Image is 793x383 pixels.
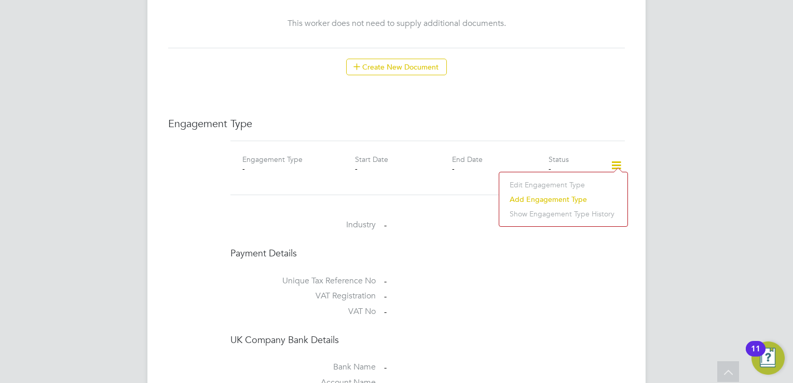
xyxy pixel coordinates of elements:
li: Add Engagement Type [504,192,622,207]
label: Start Date [355,155,388,164]
li: Show Engagement Type History [504,207,622,221]
label: Bank Name [230,362,376,373]
span: - [384,363,387,373]
div: - [549,164,597,173]
span: - [384,307,387,317]
label: Unique Tax Reference No [230,276,376,286]
label: Engagement Type [242,155,303,164]
li: Edit Engagement Type [504,177,622,192]
div: - [355,164,452,173]
label: VAT No [230,306,376,317]
button: Open Resource Center, 11 new notifications [751,341,785,375]
div: This worker does not need to supply additional documents. [179,18,614,29]
h4: UK Company Bank Details [230,334,625,346]
h3: Engagement Type [168,117,625,130]
label: End Date [452,155,483,164]
span: - [384,276,387,286]
span: - [384,221,387,231]
label: VAT Registration [230,291,376,302]
button: Create New Document [346,59,447,75]
label: Status [549,155,569,164]
label: Industry [230,220,376,230]
div: - [452,164,549,173]
h4: Payment Details [230,247,625,259]
div: - [242,164,339,173]
span: - [384,292,387,302]
div: 11 [751,349,760,362]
